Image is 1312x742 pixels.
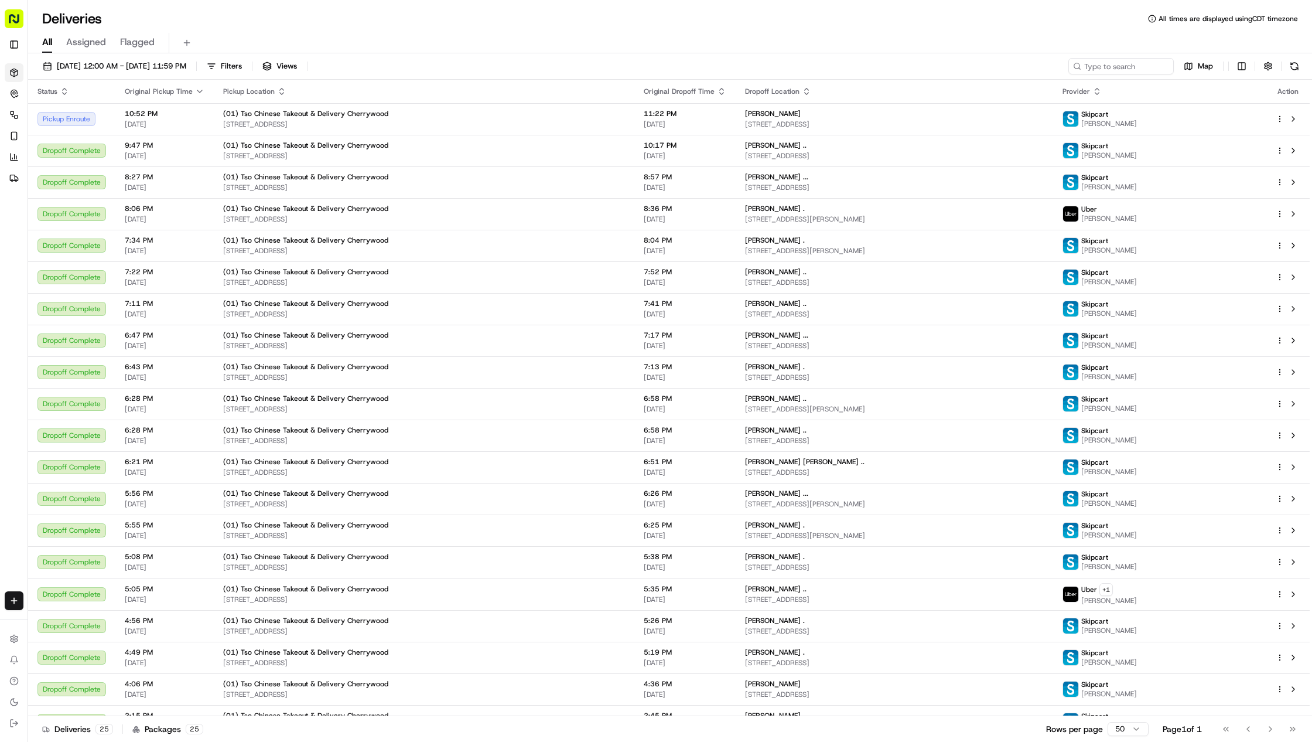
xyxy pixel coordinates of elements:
[1063,428,1078,443] img: profile_skipcart_partner.png
[1063,111,1078,127] img: profile_skipcart_partner.png
[120,35,155,49] span: Flagged
[223,499,625,509] span: [STREET_ADDRESS]
[125,183,204,192] span: [DATE]
[223,648,388,657] span: (01) Tso Chinese Takeout & Delivery Cherrywood
[1163,723,1202,735] div: Page 1 of 1
[1062,87,1090,96] span: Provider
[1159,14,1298,23] span: All times are displayed using CDT timezone
[223,457,388,467] span: (01) Tso Chinese Takeout & Delivery Cherrywood
[125,426,204,435] span: 6:28 PM
[745,109,801,118] span: [PERSON_NAME]
[1081,680,1108,689] span: Skipcart
[125,648,204,657] span: 4:49 PM
[23,183,33,192] img: 1736555255976-a54dd68f-1ca7-489b-9aae-adbdc363a1c4
[1063,365,1078,380] img: profile_skipcart_partner.png
[1081,626,1137,635] span: [PERSON_NAME]
[745,204,805,213] span: [PERSON_NAME] .
[745,362,805,372] span: [PERSON_NAME] .
[223,278,625,287] span: [STREET_ADDRESS]
[644,468,726,477] span: [DATE]
[223,362,388,372] span: (01) Tso Chinese Takeout & Delivery Cherrywood
[1081,458,1108,467] span: Skipcart
[644,373,726,382] span: [DATE]
[1081,435,1137,445] span: [PERSON_NAME]
[1178,58,1218,74] button: Map
[1081,205,1097,214] span: Uber
[1063,618,1078,634] img: profile_skipcart_partner.png
[1081,658,1137,667] span: [PERSON_NAME]
[1081,530,1137,540] span: [PERSON_NAME]
[94,258,193,279] a: 💻API Documentation
[125,373,204,382] span: [DATE]
[745,331,808,340] span: [PERSON_NAME] ...
[182,151,213,165] button: See all
[745,373,1044,382] span: [STREET_ADDRESS]
[125,563,204,572] span: [DATE]
[97,182,101,192] span: •
[644,236,726,245] span: 8:04 PM
[745,690,1044,699] span: [STREET_ADDRESS]
[1081,299,1108,309] span: Skipcart
[12,12,35,36] img: Nash
[125,394,204,403] span: 6:28 PM
[745,172,808,182] span: [PERSON_NAME] ...
[745,584,807,594] span: [PERSON_NAME] ..
[125,595,204,604] span: [DATE]
[1081,372,1137,382] span: [PERSON_NAME]
[1286,58,1303,74] button: Refresh
[125,457,204,467] span: 6:21 PM
[1081,489,1108,499] span: Skipcart
[644,394,726,403] span: 6:58 PM
[42,723,113,735] div: Deliveries
[223,489,388,498] span: (01) Tso Chinese Takeout & Delivery Cherrywood
[1081,277,1137,287] span: [PERSON_NAME]
[223,331,388,340] span: (01) Tso Chinese Takeout & Delivery Cherrywood
[99,264,108,273] div: 💻
[644,204,726,213] span: 8:36 PM
[1081,119,1137,128] span: [PERSON_NAME]
[23,263,90,274] span: Knowledge Base
[644,109,726,118] span: 11:22 PM
[1081,236,1108,246] span: Skipcart
[125,520,204,530] span: 5:55 PM
[745,531,1044,540] span: [STREET_ADDRESS][PERSON_NAME]
[1068,58,1174,74] input: Type to search
[644,648,726,657] span: 5:19 PM
[12,203,30,222] img: Brigitte Vinadas
[221,61,242,72] span: Filters
[223,531,625,540] span: [STREET_ADDRESS]
[644,331,726,340] span: 7:17 PM
[745,426,807,435] span: [PERSON_NAME] ..
[125,690,204,699] span: [DATE]
[644,711,726,720] span: 2:45 PM
[745,468,1044,477] span: [STREET_ADDRESS]
[1081,268,1108,277] span: Skipcart
[125,468,204,477] span: [DATE]
[125,489,204,498] span: 5:56 PM
[644,520,726,530] span: 6:25 PM
[132,723,203,735] div: Packages
[223,658,625,668] span: [STREET_ADDRESS]
[25,113,46,134] img: 1738778727109-b901c2ba-d612-49f7-a14d-d897ce62d23f
[125,499,204,509] span: [DATE]
[223,183,625,192] span: [STREET_ADDRESS]
[42,9,102,28] h1: Deliveries
[12,264,21,273] div: 📗
[1081,596,1137,605] span: [PERSON_NAME]
[223,468,625,477] span: [STREET_ADDRESS]
[1081,141,1108,151] span: Skipcart
[125,362,204,372] span: 6:43 PM
[1081,173,1108,182] span: Skipcart
[125,679,204,689] span: 4:06 PM
[1063,333,1078,348] img: profile_skipcart_partner.png
[745,299,807,308] span: [PERSON_NAME] ..
[1081,341,1137,350] span: [PERSON_NAME]
[223,436,625,445] span: [STREET_ADDRESS]
[1081,309,1137,318] span: [PERSON_NAME]
[745,658,1044,668] span: [STREET_ADDRESS]
[745,236,805,245] span: [PERSON_NAME] .
[745,489,808,498] span: [PERSON_NAME] ...
[745,595,1044,604] span: [STREET_ADDRESS]
[745,520,805,530] span: [PERSON_NAME] .
[223,267,388,277] span: (01) Tso Chinese Takeout & Delivery Cherrywood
